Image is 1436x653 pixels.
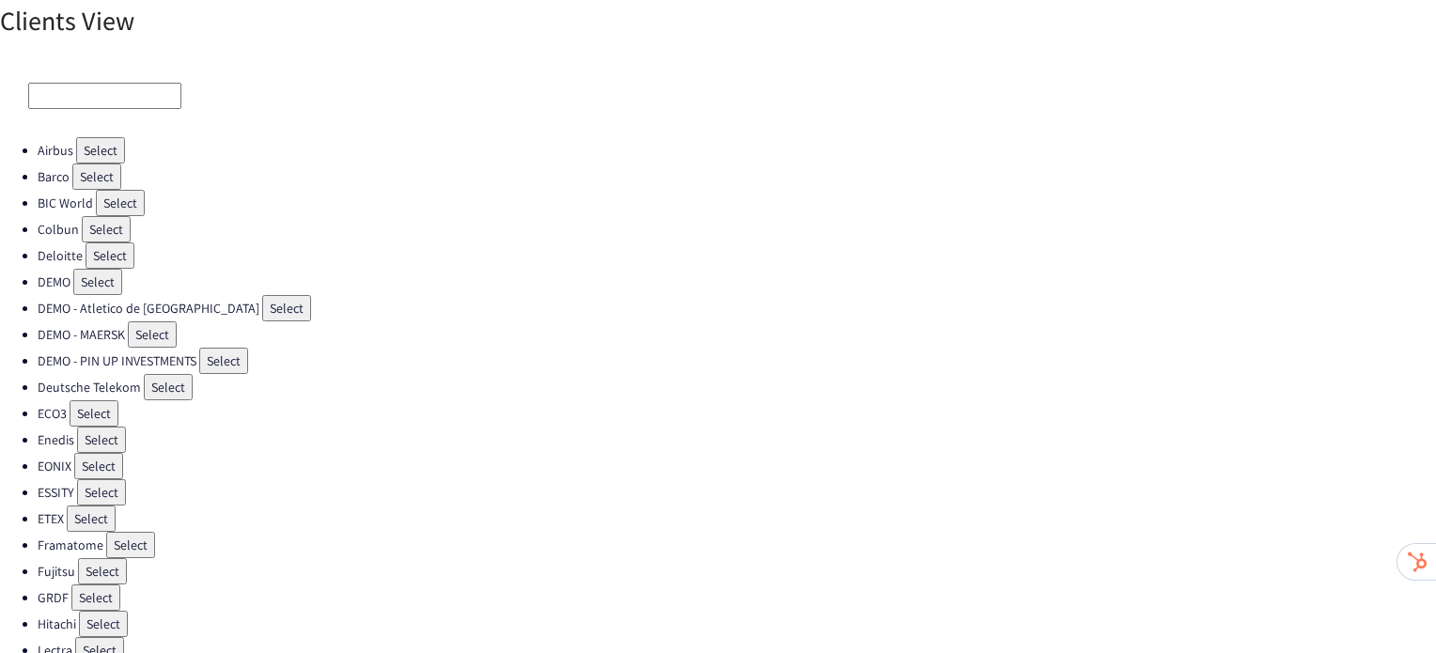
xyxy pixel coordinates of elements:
[77,427,126,453] button: Select
[79,611,128,637] button: Select
[38,427,1436,453] li: Enedis
[77,479,126,505] button: Select
[70,400,118,427] button: Select
[38,479,1436,505] li: ESSITY
[38,558,1436,584] li: Fujitsu
[72,163,121,190] button: Select
[38,137,1436,163] li: Airbus
[38,505,1436,532] li: ETEX
[38,400,1436,427] li: ECO3
[38,321,1436,348] li: DEMO - MAERSK
[38,163,1436,190] li: Barco
[106,532,155,558] button: Select
[71,584,120,611] button: Select
[74,453,123,479] button: Select
[38,295,1436,321] li: DEMO - Atletico de [GEOGRAPHIC_DATA]
[38,532,1436,558] li: Framatome
[73,269,122,295] button: Select
[82,216,131,242] button: Select
[96,190,145,216] button: Select
[38,242,1436,269] li: Deloitte
[38,216,1436,242] li: Colbun
[1342,563,1436,653] iframe: Chat Widget
[67,505,116,532] button: Select
[78,558,127,584] button: Select
[38,611,1436,637] li: Hitachi
[199,348,248,374] button: Select
[76,137,125,163] button: Select
[128,321,177,348] button: Select
[38,269,1436,295] li: DEMO
[38,348,1436,374] li: DEMO - PIN UP INVESTMENTS
[38,584,1436,611] li: GRDF
[38,453,1436,479] li: EONIX
[38,190,1436,216] li: BIC World
[86,242,134,269] button: Select
[262,295,311,321] button: Select
[144,374,193,400] button: Select
[38,374,1436,400] li: Deutsche Telekom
